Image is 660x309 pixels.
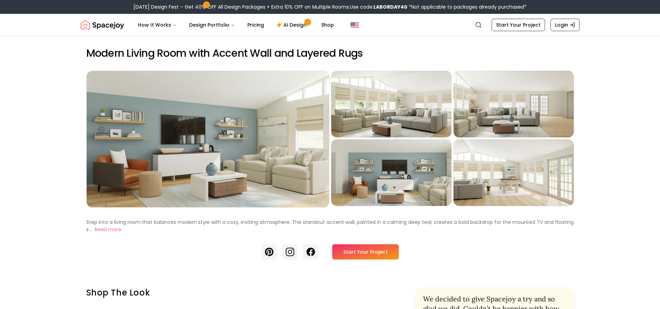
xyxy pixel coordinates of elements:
[332,244,399,260] a: Start Your Project
[81,18,124,32] img: Spacejoy Logo
[132,18,340,32] nav: Main
[492,19,545,31] a: Start Your Project
[133,3,527,10] div: [DATE] Design Fest – Get 40% OFF All Design Packages + Extra 10% OFF on Multiple Rooms.
[81,14,580,36] nav: Global
[86,47,574,60] h2: Modern Living Room with Accent Wall and Layered Rugs
[86,219,574,233] p: Step into a living room that balances modern style with a cozy, inviting atmosphere. The standout...
[551,19,580,31] a: Login
[373,3,407,10] b: LABORDAY40
[271,18,314,32] a: AI Design
[184,18,240,32] button: Design Portfolio
[350,3,407,10] span: Use code:
[242,18,270,32] a: Pricing
[132,18,182,32] button: How It Works
[407,3,527,10] span: *Not applicable to packages already purchased*
[86,287,402,298] h3: Shop the look
[81,18,124,32] a: Spacejoy
[316,18,340,32] a: Shop
[95,226,121,233] button: Read more
[351,21,359,29] img: United States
